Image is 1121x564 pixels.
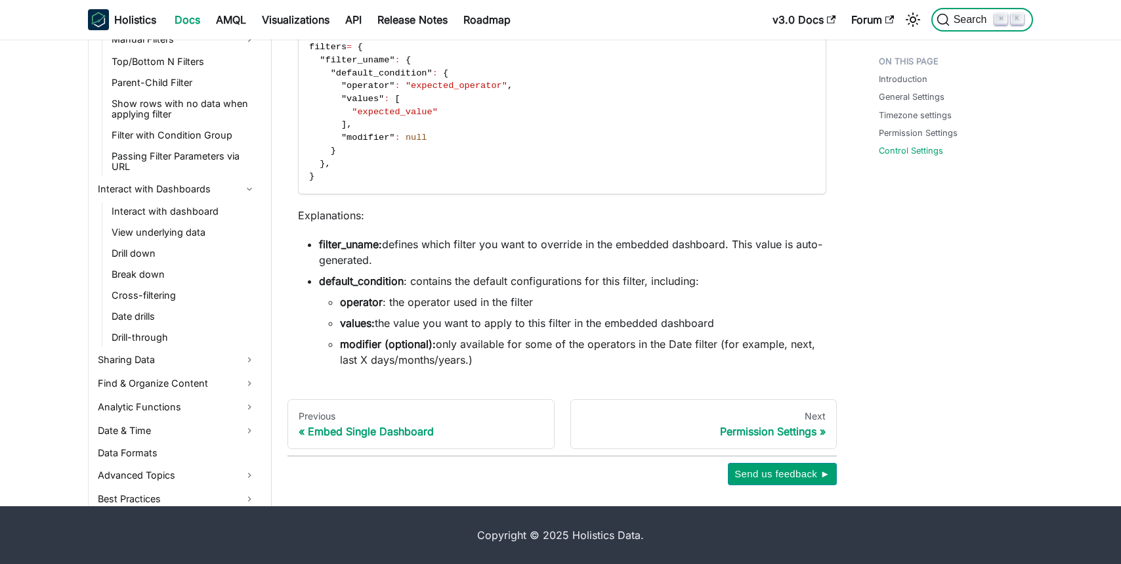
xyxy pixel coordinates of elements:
[340,316,375,330] strong: values:
[88,9,109,30] img: Holistics
[108,328,260,347] a: Drill-through
[108,265,260,284] a: Break down
[582,410,826,422] div: Next
[341,133,395,142] span: "modifier"
[108,95,260,123] a: Show rows with no data when applying filter
[319,236,826,268] li: defines which filter you want to override in the embedded dashboard. This value is auto-generated.
[108,202,260,221] a: Interact with dashboard
[931,8,1033,32] button: Search (Command+K)
[108,74,260,92] a: Parent-Child Filter
[108,307,260,326] a: Date drills
[395,94,400,104] span: [
[340,315,826,331] li: the value you want to apply to this filter in the embedded dashboard
[902,9,923,30] button: Switch between dark and light mode (currently light mode)
[843,9,902,30] a: Forum
[384,94,389,104] span: :
[94,465,260,486] a: Advanced Topics
[347,119,352,129] span: ,
[254,9,337,30] a: Visualizations
[433,68,438,78] span: :
[340,295,383,309] strong: operator
[287,399,555,449] a: PreviousEmbed Single Dashboard
[299,425,543,438] div: Embed Single Dashboard
[340,337,436,351] strong: modifier (optional):
[94,373,260,394] a: Find & Organize Content
[340,294,826,310] li: : the operator used in the filter
[319,273,826,368] li: : contains the default configurations for this filter, including:
[326,159,331,169] span: ,
[734,466,830,483] span: Send us feedback ►
[395,133,400,142] span: :
[143,527,978,543] div: Copyright © 2025 Holistics Data.
[94,488,260,510] a: Best Practices
[395,55,400,65] span: :
[319,274,404,288] strong: default_condition
[94,444,260,462] a: Data Formats
[352,107,438,117] span: "expected_value"
[331,68,433,78] span: "default_condition"
[108,223,260,242] a: View underlying data
[320,55,394,65] span: "filter_uname"
[879,73,927,85] a: Introduction
[370,9,455,30] a: Release Notes
[114,12,156,28] b: Holistics
[1011,13,1024,25] kbd: K
[108,147,260,176] a: Passing Filter Parameters via URL
[879,144,943,157] a: Control Settings
[879,127,958,139] a: Permission Settings
[299,410,543,422] div: Previous
[309,42,347,52] span: filters
[337,9,370,30] a: API
[765,9,843,30] a: v3.0 Docs
[395,81,400,91] span: :
[319,238,382,251] strong: filter_uname:
[443,68,448,78] span: {
[406,55,411,65] span: {
[94,420,260,441] a: Date & Time
[108,53,260,71] a: Top/Bottom N Filters
[341,94,384,104] span: "values"
[341,81,395,91] span: "operator"
[570,399,837,449] a: NextPermission Settings
[406,133,427,142] span: null
[340,336,826,368] li: only available for some of the operators in the Date filter (for example, next, last X days/month...
[320,159,325,169] span: }
[108,126,260,144] a: Filter with Condition Group
[728,463,837,485] button: Send us feedback ►
[582,425,826,438] div: Permission Settings
[287,399,837,449] nav: Docs pages
[88,9,156,30] a: HolisticsHolistics
[298,207,826,223] p: Explanations:
[108,244,260,263] a: Drill down
[994,13,1007,25] kbd: ⌘
[357,42,362,52] span: {
[879,91,944,103] a: General Settings
[341,119,347,129] span: ]
[94,349,260,370] a: Sharing Data
[507,81,513,91] span: ,
[94,179,260,200] a: Interact with Dashboards
[950,14,995,26] span: Search
[94,397,260,418] a: Analytic Functions
[309,171,314,181] span: }
[455,9,518,30] a: Roadmap
[208,9,254,30] a: AMQL
[879,109,952,121] a: Timezone settings
[331,146,336,156] span: }
[167,9,208,30] a: Docs
[406,81,507,91] span: "expected_operator"
[108,286,260,305] a: Cross-filtering
[347,42,352,52] span: =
